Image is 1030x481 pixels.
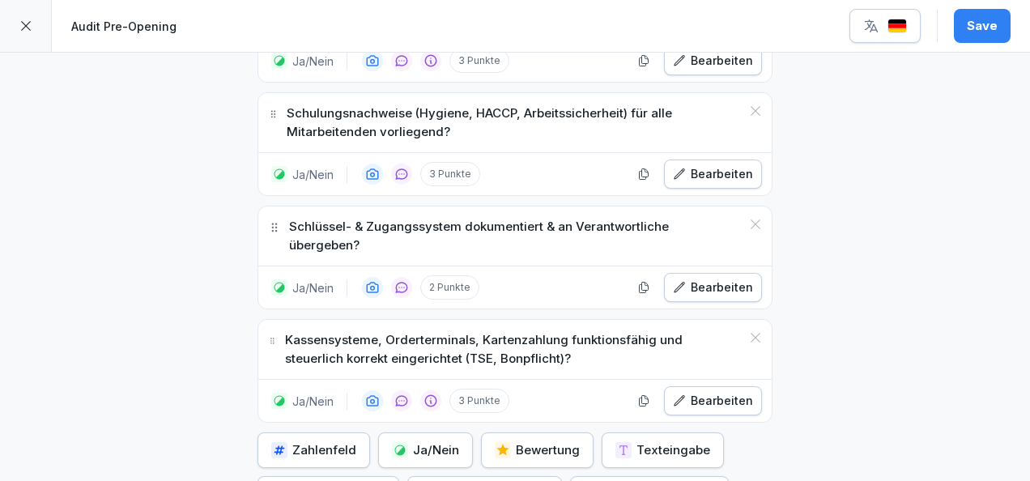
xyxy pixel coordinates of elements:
p: 2 Punkte [420,275,479,300]
p: Ja/Nein [292,279,334,296]
button: Bearbeiten [664,46,762,75]
div: Save [967,17,998,35]
p: Schlüssel- & Zugangssystem dokumentiert & an Verantwortliche übergeben? [289,218,741,254]
div: Bearbeiten [673,52,753,70]
p: 3 Punkte [449,49,509,73]
div: Ja/Nein [392,441,459,459]
p: Ja/Nein [292,53,334,70]
button: Bearbeiten [664,273,762,302]
p: Ja/Nein [292,166,334,183]
p: Audit Pre-Opening [71,18,177,35]
button: Texteingabe [602,432,724,468]
p: Ja/Nein [292,393,334,410]
button: Bewertung [481,432,594,468]
p: 3 Punkte [449,389,509,413]
button: Zahlenfeld [257,432,370,468]
p: Schulungsnachweise (Hygiene, HACCP, Arbeitssicherheit) für alle Mitarbeitenden vorliegend? [287,104,741,141]
div: Zahlenfeld [271,441,356,459]
p: 3 Punkte [420,162,480,186]
div: Bearbeiten [673,165,753,183]
button: Bearbeiten [664,160,762,189]
div: Bearbeiten [673,279,753,296]
div: Texteingabe [615,441,710,459]
div: Bearbeiten [673,392,753,410]
button: Save [954,9,1011,43]
div: Bewertung [495,441,580,459]
button: Ja/Nein [378,432,473,468]
button: Bearbeiten [664,386,762,415]
p: Kassensysteme, Orderterminals, Kartenzahlung funktionsfähig und steuerlich korrekt eingerichtet (... [285,331,741,368]
img: de.svg [887,19,907,34]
